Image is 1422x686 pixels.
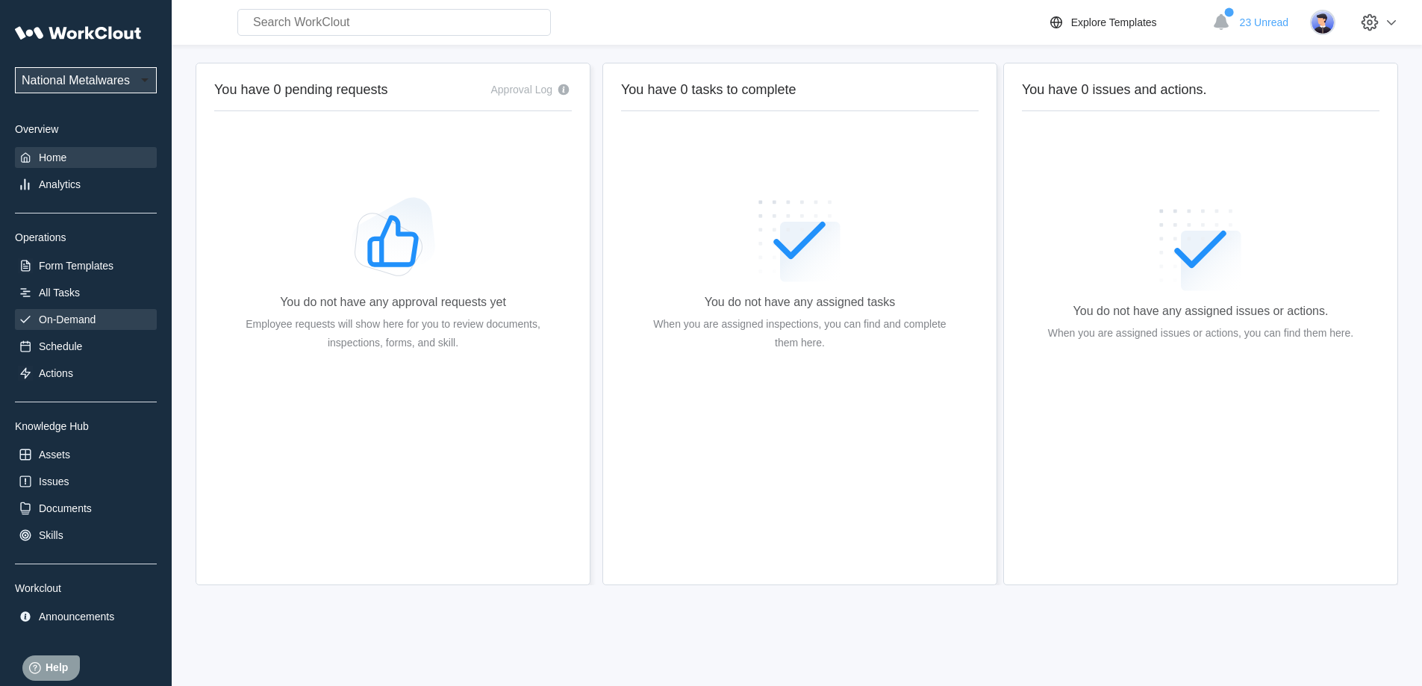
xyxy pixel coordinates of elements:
[621,81,979,99] h2: You have 0 tasks to complete
[15,282,157,303] a: All Tasks
[15,231,157,243] div: Operations
[39,260,113,272] div: Form Templates
[39,367,73,379] div: Actions
[645,315,955,352] div: When you are assigned inspections, you can find and complete them here.
[15,606,157,627] a: Announcements
[15,363,157,384] a: Actions
[15,309,157,330] a: On-Demand
[15,525,157,546] a: Skills
[1071,16,1157,28] div: Explore Templates
[1310,10,1335,35] img: user-5.png
[39,340,82,352] div: Schedule
[15,444,157,465] a: Assets
[237,9,551,36] input: Search WorkClout
[1240,16,1288,28] span: 23 Unread
[39,314,96,325] div: On-Demand
[39,611,114,623] div: Announcements
[490,84,552,96] div: Approval Log
[1073,305,1329,318] div: You do not have any assigned issues or actions.
[39,475,69,487] div: Issues
[15,174,157,195] a: Analytics
[15,582,157,594] div: Workclout
[1022,81,1379,99] h2: You have 0 issues and actions.
[39,502,92,514] div: Documents
[1047,13,1205,31] a: Explore Templates
[15,147,157,168] a: Home
[15,336,157,357] a: Schedule
[705,296,896,309] div: You do not have any assigned tasks
[214,81,388,99] h2: You have 0 pending requests
[238,315,548,352] div: Employee requests will show here for you to review documents, inspections, forms, and skill.
[280,296,506,309] div: You do not have any approval requests yet
[39,178,81,190] div: Analytics
[39,287,80,299] div: All Tasks
[39,529,63,541] div: Skills
[39,152,66,163] div: Home
[39,449,70,461] div: Assets
[15,471,157,492] a: Issues
[15,498,157,519] a: Documents
[15,123,157,135] div: Overview
[15,420,157,432] div: Knowledge Hub
[15,255,157,276] a: Form Templates
[1048,324,1353,343] div: When you are assigned issues or actions, you can find them here.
